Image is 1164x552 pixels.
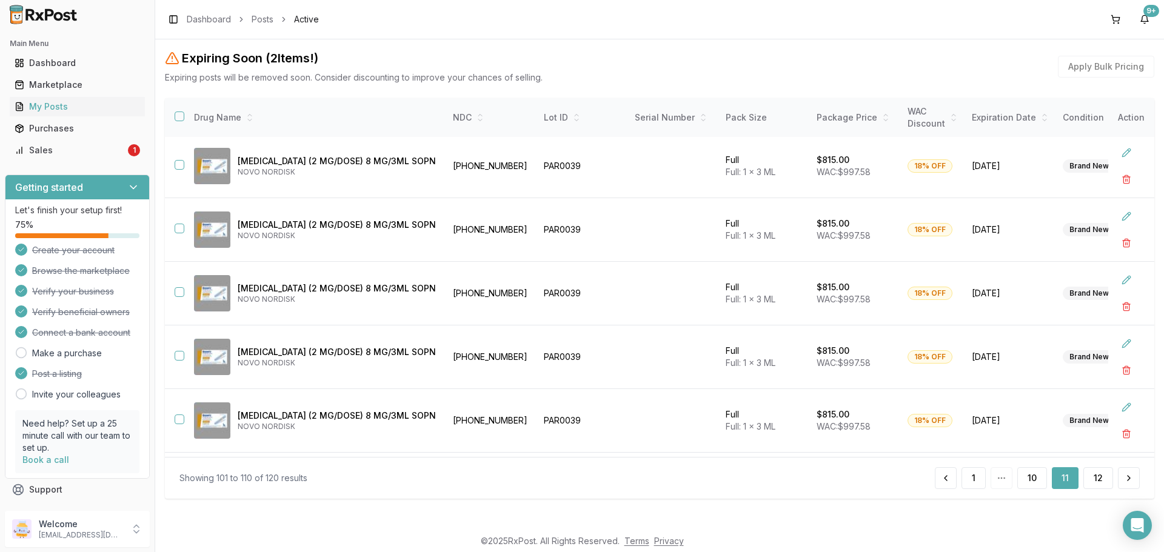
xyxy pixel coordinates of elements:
[1063,414,1115,427] div: Brand New
[187,13,319,25] nav: breadcrumb
[972,224,1048,236] span: [DATE]
[5,53,150,73] button: Dashboard
[22,417,132,454] p: Need help? Set up a 25 minute call with our team to set up.
[908,287,952,300] div: 18% OFF
[537,135,627,198] td: PAR0039
[5,97,150,116] button: My Posts
[15,144,125,156] div: Sales
[908,414,952,427] div: 18% OFF
[972,111,1048,124] div: Expiration Date
[654,536,684,546] a: Privacy
[5,141,150,160] button: Sales1
[10,74,145,96] a: Marketplace
[32,368,82,380] span: Post a listing
[5,119,150,138] button: Purchases
[1063,350,1115,364] div: Brand New
[537,262,627,325] td: PAR0039
[446,262,537,325] td: [PHONE_NUMBER]
[238,219,436,231] p: [MEDICAL_DATA] (2 MG/DOSE) 8 MG/3ML SOPN
[1123,511,1152,540] div: Open Intercom Messenger
[1108,98,1154,138] th: Action
[817,230,871,241] span: WAC: $997.58
[32,285,114,298] span: Verify your business
[817,218,849,230] p: $815.00
[5,479,150,500] button: Support
[537,325,627,389] td: PAR0039
[15,57,140,69] div: Dashboard
[972,287,1048,299] span: [DATE]
[1017,467,1047,489] button: 10
[1115,269,1137,291] button: Edit
[1055,98,1146,138] th: Condition
[726,421,775,431] span: Full: 1 x 3 ML
[238,358,436,368] p: NOVO NORDISK
[1115,333,1137,354] button: Edit
[537,198,627,262] td: PAR0039
[908,350,952,364] div: 18% OFF
[5,500,150,522] button: Feedback
[1115,168,1137,190] button: Delete
[453,111,529,124] div: NDC
[1115,396,1137,418] button: Edit
[817,281,849,293] p: $815.00
[10,118,145,139] a: Purchases
[446,198,537,262] td: [PHONE_NUMBER]
[1143,5,1159,17] div: 9+
[32,265,130,277] span: Browse the marketplace
[1052,467,1079,489] button: 11
[962,467,986,489] button: 1
[5,5,82,24] img: RxPost Logo
[1115,142,1137,164] button: Edit
[1115,423,1137,445] button: Delete
[446,325,537,389] td: [PHONE_NUMBER]
[194,111,436,124] div: Drug Name
[718,135,809,198] td: Full
[1063,223,1115,236] div: Brand New
[446,135,537,198] td: [PHONE_NUMBER]
[537,389,627,453] td: PAR0039
[624,536,649,546] a: Terms
[726,230,775,241] span: Full: 1 x 3 ML
[1115,205,1137,227] button: Edit
[718,262,809,325] td: Full
[194,148,230,184] img: Ozempic (2 MG/DOSE) 8 MG/3ML SOPN
[12,519,32,539] img: User avatar
[1063,159,1115,173] div: Brand New
[39,530,123,540] p: [EMAIL_ADDRESS][DOMAIN_NAME]
[294,13,319,25] span: Active
[194,402,230,439] img: Ozempic (2 MG/DOSE) 8 MG/3ML SOPN
[238,167,436,177] p: NOVO NORDISK
[908,223,952,236] div: 18% OFF
[908,159,952,173] div: 18% OFF
[15,122,140,135] div: Purchases
[718,198,809,262] td: Full
[10,52,145,74] a: Dashboard
[635,111,711,124] div: Serial Number
[817,357,871,368] span: WAC: $997.58
[179,472,307,484] div: Showing 101 to 110 of 120 results
[39,518,123,530] p: Welcome
[32,306,130,318] span: Verify beneficial owners
[1115,232,1137,254] button: Delete
[1083,467,1113,489] a: 12
[817,294,871,304] span: WAC: $997.58
[908,105,957,130] div: WAC Discount
[446,453,537,516] td: [PHONE_NUMBER]
[446,389,537,453] td: [PHONE_NUMBER]
[194,275,230,311] img: Ozempic (2 MG/DOSE) 8 MG/3ML SOPN
[544,111,620,124] div: Lot ID
[194,211,230,248] img: Ozempic (2 MG/DOSE) 8 MG/3ML SOPN
[194,339,230,375] img: Ozempic (2 MG/DOSE) 8 MG/3ML SOPN
[15,180,83,195] h3: Getting started
[1063,287,1115,300] div: Brand New
[32,244,115,256] span: Create your account
[15,79,140,91] div: Marketplace
[32,388,121,401] a: Invite your colleagues
[726,294,775,304] span: Full: 1 x 3 ML
[5,75,150,95] button: Marketplace
[238,231,436,241] p: NOVO NORDISK
[718,453,809,516] td: Full
[1135,10,1154,29] button: 9+
[187,13,231,25] a: Dashboard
